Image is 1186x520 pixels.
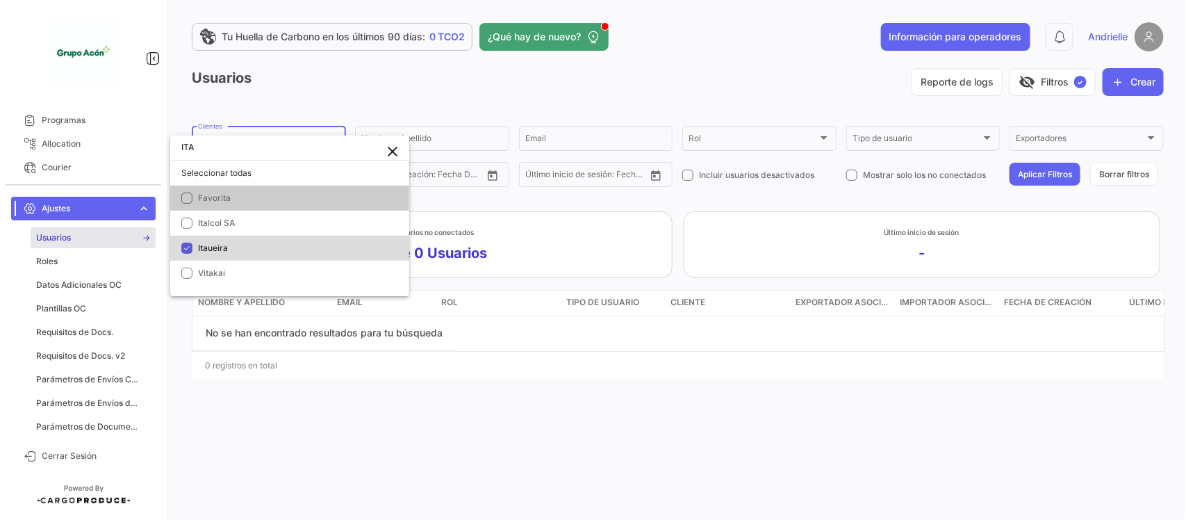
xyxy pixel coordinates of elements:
span: Itaueira [198,243,228,253]
input: dropdown search [170,135,409,160]
span: Italcol SA [198,218,235,228]
span: Favorita [198,193,231,203]
div: Seleccionar todas [170,161,409,186]
span: Vitakai [198,268,225,278]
